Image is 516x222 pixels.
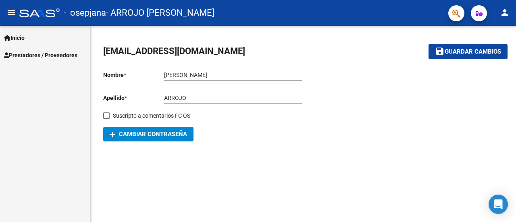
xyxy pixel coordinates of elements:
[103,93,164,102] p: Apellido
[4,51,77,60] span: Prestadores / Proveedores
[113,111,190,120] span: Suscripto a comentarios FC OS
[103,127,193,141] button: Cambiar Contraseña
[4,33,25,42] span: Inicio
[108,130,117,139] mat-icon: add
[103,46,245,56] span: [EMAIL_ADDRESS][DOMAIN_NAME]
[6,8,16,17] mat-icon: menu
[103,71,164,79] p: Nombre
[489,195,508,214] div: Open Intercom Messenger
[106,4,214,22] span: - ARROJO [PERSON_NAME]
[435,46,445,56] mat-icon: save
[64,4,106,22] span: - osepjana
[445,48,501,56] span: Guardar cambios
[429,44,508,59] button: Guardar cambios
[110,131,187,138] span: Cambiar Contraseña
[500,8,510,17] mat-icon: person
